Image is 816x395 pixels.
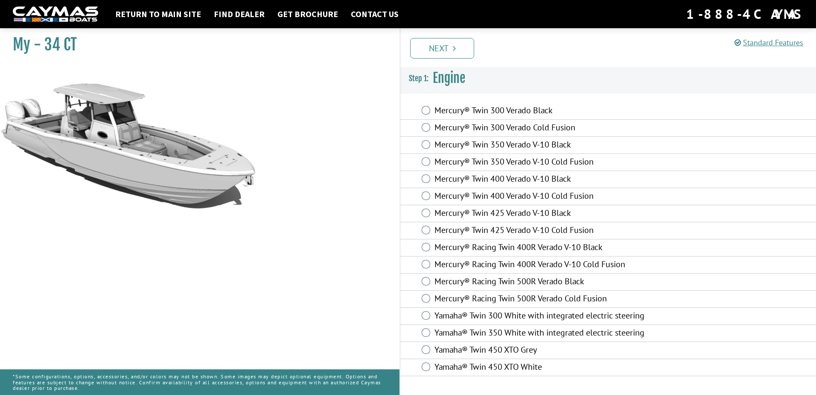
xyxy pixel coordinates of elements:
ul: Pagination [408,37,816,59]
label: Mercury® Racing Twin 500R Verado Cold Fusion [434,293,663,306]
label: Mercury® Racing Twin 500R Verado Black [434,276,663,289]
label: Mercury® Twin 425 Verado V-10 Cold Fusion [434,225,663,237]
label: Yamaha® Twin 300 White with integrated electric steering [434,310,663,323]
label: Mercury® Twin 425 Verado V-10 Black [434,208,663,220]
label: Mercury® Twin 300 Verado Cold Fusion [434,122,663,135]
div: 1-888-4CAYMAS [686,5,803,24]
a: Return to main site [111,9,205,20]
h1: My - 34 CT [13,35,378,54]
p: *Some configurations, options, accessories, and/or colors may not be shown. Some images may depic... [13,369,387,395]
label: Mercury® Twin 400 Verado V-10 Cold Fusion [434,191,663,203]
h3: Engine [400,62,816,94]
label: Mercury® Twin 400 Verado V-10 Black [434,174,663,186]
a: Find Dealer [210,9,269,20]
label: Mercury® Twin 300 Verado Black [434,105,663,118]
a: Standard Features [734,38,803,47]
a: Contact Us [347,9,403,20]
label: Mercury® Racing Twin 400R Verado V-10 Cold Fusion [434,259,663,271]
a: Next [410,38,474,59]
img: white-logo-c9c8dbefe5ff5ceceb0f0178aa75bf4bb51f6bca0971e226c86eb53dfe498488.png [13,6,98,22]
label: Mercury® Twin 350 Verado V-10 Black [434,139,663,152]
label: Yamaha® Twin 450 XTO White [434,362,663,374]
label: Yamaha® Twin 350 White with integrated electric steering [434,327,663,340]
label: Yamaha® Twin 450 XTO Grey [434,345,663,357]
a: Get Brochure [273,9,342,20]
label: Mercury® Twin 350 Verado V-10 Cold Fusion [434,156,663,169]
label: Mercury® Racing Twin 400R Verado V-10 Black [434,242,663,254]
